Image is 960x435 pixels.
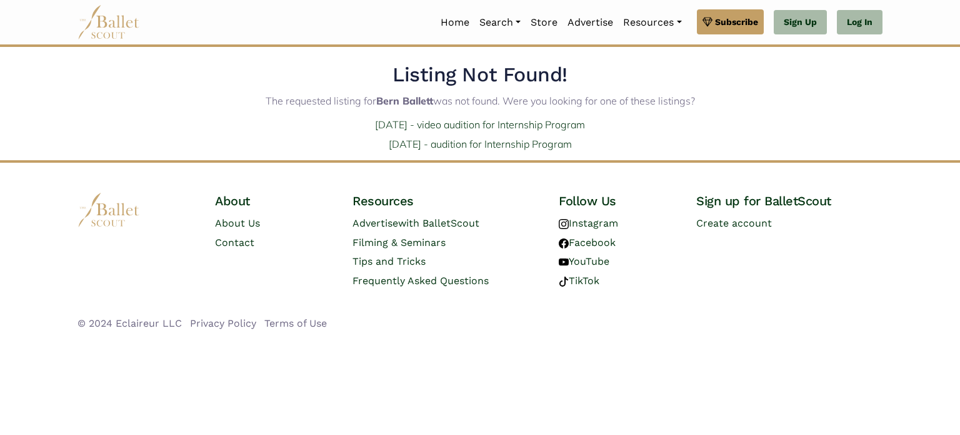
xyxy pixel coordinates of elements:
img: instagram logo [559,219,569,229]
strong: Bern Ballett [376,95,433,107]
a: Create account [696,217,772,229]
img: gem.svg [702,15,712,29]
img: tiktok logo [559,277,569,287]
a: [DATE] - video audition for Internship Program [375,118,585,131]
h2: Listing Not Found! [77,62,882,88]
a: TikTok [559,275,599,287]
a: Instagram [559,217,618,229]
a: YouTube [559,255,609,267]
span: with BalletScout [398,217,479,229]
span: Subscribe [715,15,758,29]
img: facebook logo [559,238,569,248]
a: Home [436,9,474,36]
h4: Follow Us [559,193,676,209]
img: youtube logo [559,257,569,267]
h4: About [215,193,332,209]
h4: Sign up for BalletScout [696,193,882,209]
a: Contact [215,237,254,248]
a: Search [474,9,526,36]
a: Advertisewith BalletScout [352,217,479,229]
a: Privacy Policy [190,317,256,329]
a: Facebook [559,237,616,248]
a: Frequently Asked Questions [352,275,489,287]
a: [DATE] - audition for Internship Program [389,138,572,150]
img: logo [77,193,140,227]
a: Advertise [562,9,618,36]
li: © 2024 Eclaireur LLC [77,315,182,332]
a: Subscribe [697,9,764,34]
a: Terms of Use [264,317,327,329]
a: Filming & Seminars [352,237,446,248]
a: Sign Up [774,10,827,35]
a: Resources [618,9,686,36]
a: Log In [837,10,882,35]
h4: Resources [352,193,539,209]
p: The requested listing for was not found. Were you looking for one of these listings? [67,93,892,110]
a: Tips and Tricks [352,255,426,267]
a: Store [526,9,562,36]
a: About Us [215,217,260,229]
